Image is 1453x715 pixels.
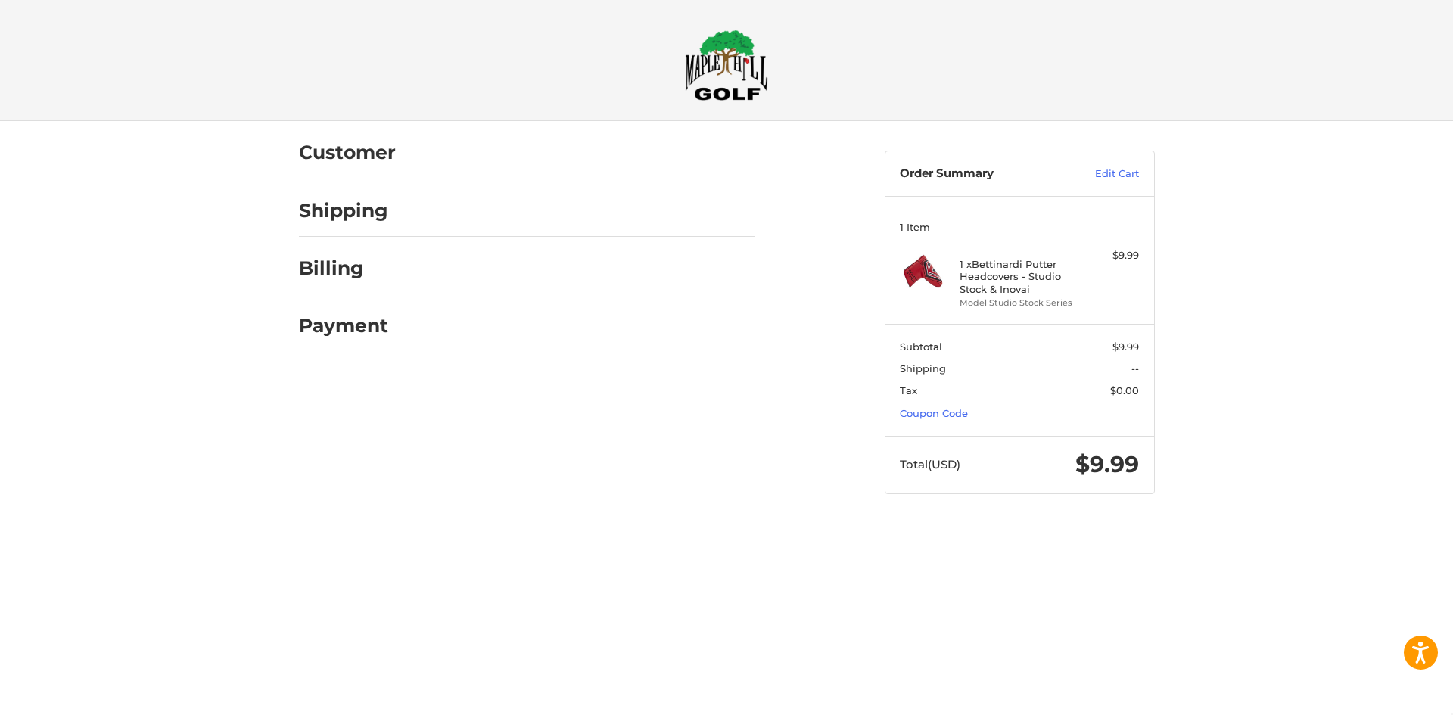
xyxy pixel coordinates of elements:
h2: Shipping [299,199,388,222]
h2: Payment [299,314,388,337]
span: $0.00 [1110,384,1139,396]
h3: Order Summary [900,166,1063,182]
span: $9.99 [1112,340,1139,353]
li: Model Studio Stock Series [960,297,1075,309]
img: Maple Hill Golf [685,30,768,101]
span: Shipping [900,362,946,375]
span: Tax [900,384,917,396]
iframe: Gorgias live chat messenger [15,650,180,700]
a: Edit Cart [1063,166,1139,182]
h2: Billing [299,256,387,280]
span: Subtotal [900,340,942,353]
span: -- [1131,362,1139,375]
div: $9.99 [1079,248,1139,263]
span: $9.99 [1075,450,1139,478]
h2: Customer [299,141,396,164]
span: Total (USD) [900,457,960,471]
a: Coupon Code [900,407,968,419]
h4: 1 x Bettinardi Putter Headcovers - Studio Stock & Inovai [960,258,1075,295]
h3: 1 Item [900,221,1139,233]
